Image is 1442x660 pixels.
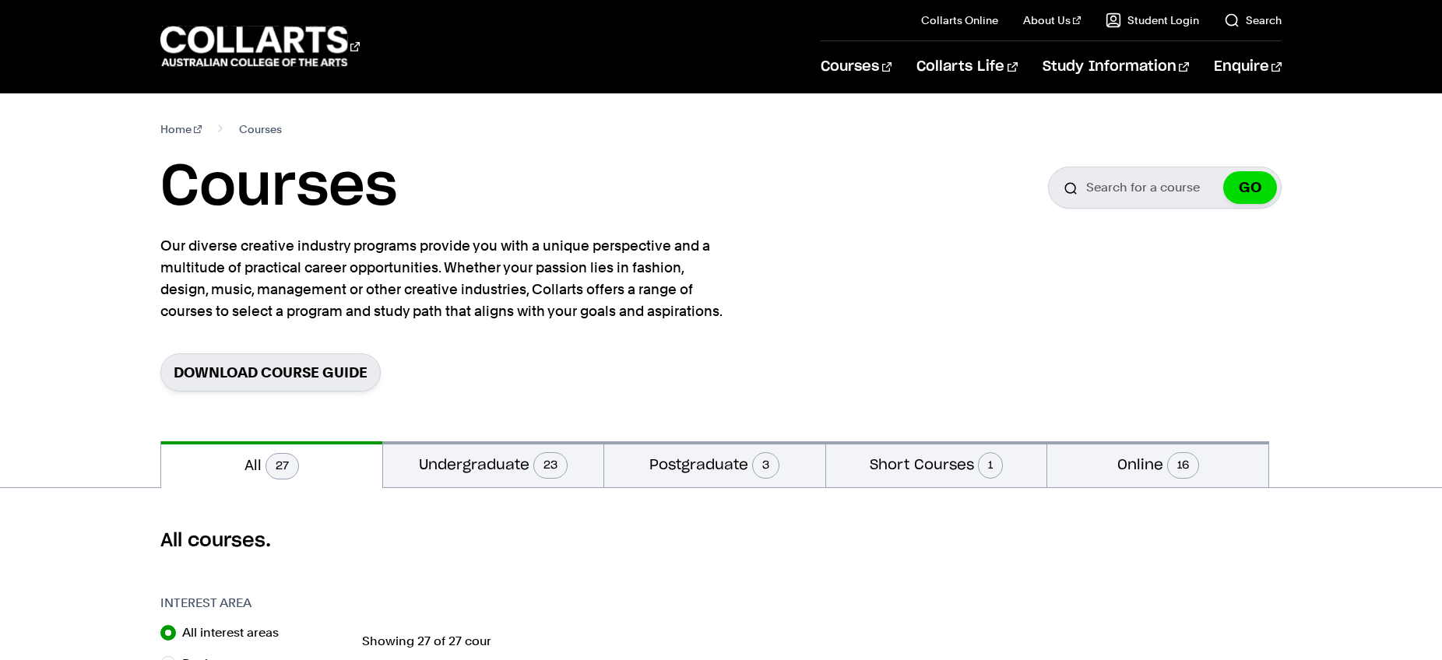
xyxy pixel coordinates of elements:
a: Home [160,118,202,140]
span: 23 [533,452,568,479]
button: Online16 [1047,441,1268,487]
a: Collarts Life [916,41,1017,93]
input: Search for a course [1048,167,1282,209]
a: About Us [1023,12,1081,28]
a: Study Information [1043,41,1189,93]
button: GO [1223,171,1277,204]
span: 3 [752,452,779,479]
a: Enquire [1214,41,1282,93]
button: All27 [161,441,382,488]
span: 1 [978,452,1003,479]
label: All interest areas [182,622,291,644]
div: Go to homepage [160,24,360,68]
button: Short Courses1 [826,441,1047,487]
a: Student Login [1106,12,1199,28]
span: 27 [266,453,299,479]
button: Postgraduate3 [604,441,825,487]
p: Our diverse creative industry programs provide you with a unique perspective and a multitude of p... [160,235,729,322]
a: Download Course Guide [160,353,381,391]
p: Showing 27 of 27 cour [362,635,1282,648]
a: Courses [821,41,892,93]
h2: All courses. [160,528,1282,553]
span: Courses [239,118,282,140]
h3: Interest Area [160,594,346,613]
a: Search [1224,12,1282,28]
a: Collarts Online [921,12,998,28]
button: Undergraduate23 [383,441,604,487]
span: 16 [1167,452,1199,479]
h1: Courses [160,153,397,223]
